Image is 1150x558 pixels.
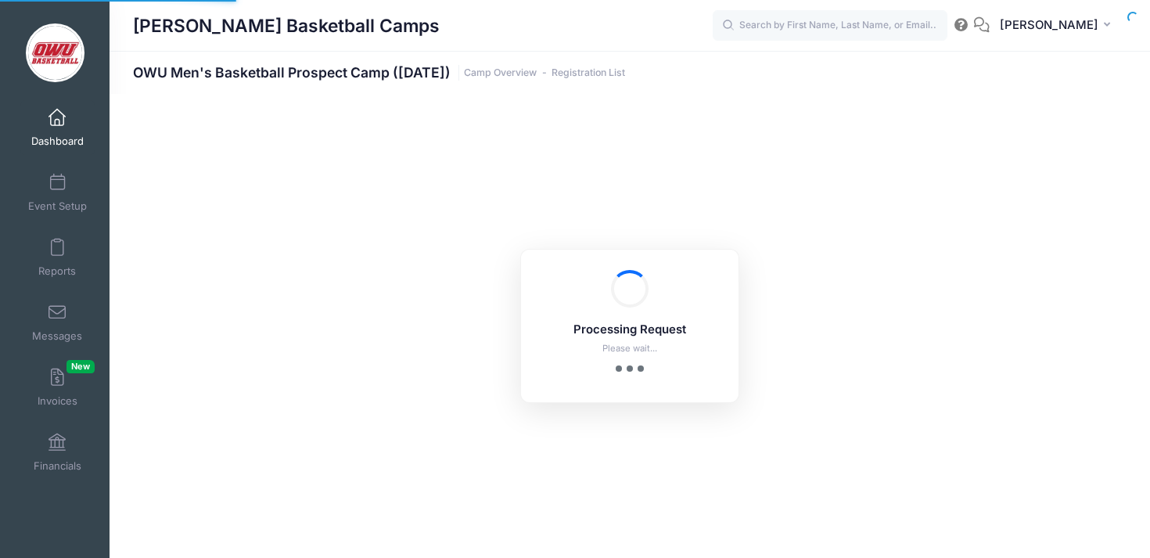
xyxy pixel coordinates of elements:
img: David Vogel Basketball Camps [26,23,84,82]
a: Dashboard [20,100,95,155]
span: Dashboard [31,135,84,148]
a: Registration List [552,67,625,79]
span: Reports [38,265,76,278]
p: Please wait... [541,342,718,355]
span: Messages [32,329,82,343]
a: Financials [20,425,95,480]
input: Search by First Name, Last Name, or Email... [713,10,947,41]
span: [PERSON_NAME] [1000,16,1098,34]
h5: Processing Request [541,323,718,337]
span: Invoices [38,394,77,408]
span: Event Setup [28,200,87,213]
span: New [66,360,95,373]
button: [PERSON_NAME] [990,8,1127,44]
a: Messages [20,295,95,350]
a: Event Setup [20,165,95,220]
a: Reports [20,230,95,285]
a: InvoicesNew [20,360,95,415]
h1: [PERSON_NAME] Basketball Camps [133,8,440,44]
span: Financials [34,459,81,473]
h1: OWU Men's Basketball Prospect Camp ([DATE]) [133,64,625,81]
a: Camp Overview [464,67,537,79]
